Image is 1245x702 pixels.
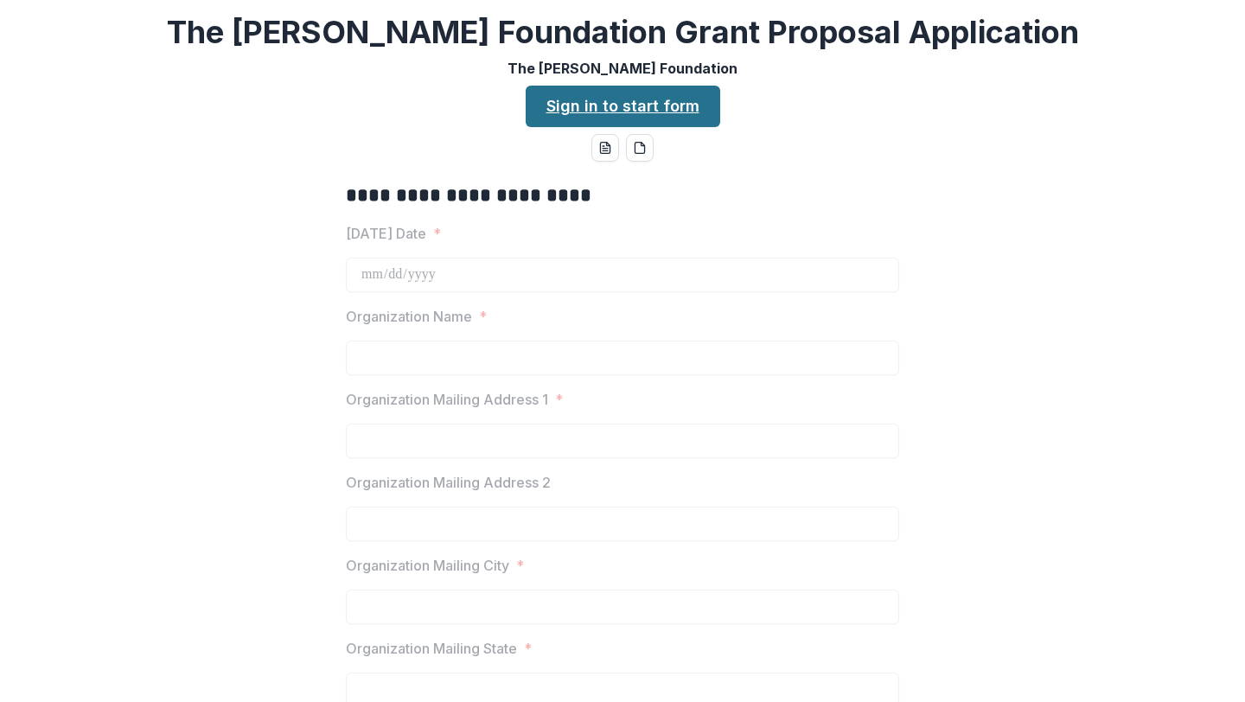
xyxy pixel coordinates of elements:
p: Organization Mailing Address 2 [346,472,551,493]
p: Organization Mailing Address 1 [346,389,548,410]
p: The [PERSON_NAME] Foundation [508,58,737,79]
button: pdf-download [626,134,654,162]
p: Organization Mailing State [346,638,517,659]
a: Sign in to start form [526,86,720,127]
h2: The [PERSON_NAME] Foundation Grant Proposal Application [167,14,1079,51]
p: Organization Name [346,306,472,327]
button: word-download [591,134,619,162]
p: Organization Mailing City [346,555,509,576]
p: [DATE] Date [346,223,426,244]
